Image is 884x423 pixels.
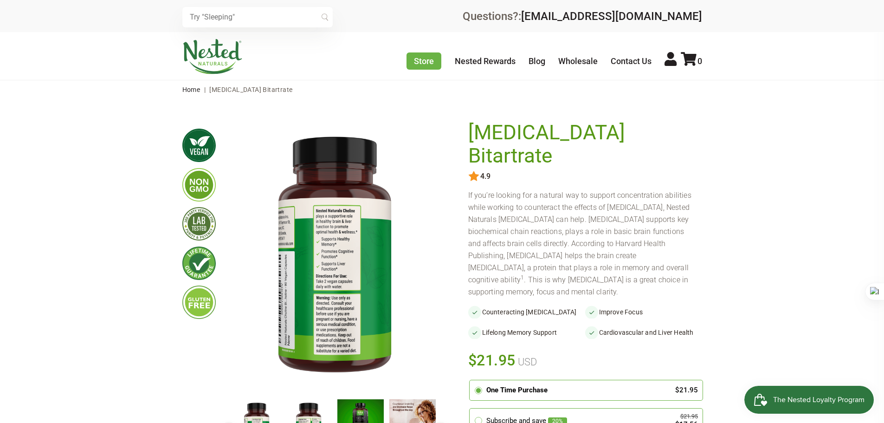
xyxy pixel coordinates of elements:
[182,168,216,202] img: gmofree
[468,306,585,319] li: Counteracting [MEDICAL_DATA]
[611,56,652,66] a: Contact Us
[585,306,702,319] li: Improve Focus
[521,10,702,23] a: [EMAIL_ADDRESS][DOMAIN_NAME]
[182,86,200,93] a: Home
[463,11,702,22] div: Questions?:
[407,52,441,70] a: Store
[209,86,292,93] span: [MEDICAL_DATA] Bitartrate
[455,56,516,66] a: Nested Rewards
[479,172,490,181] span: 4.9
[521,274,524,281] sup: 1
[182,207,216,241] img: thirdpartytested
[202,86,208,93] span: |
[468,326,585,339] li: Lifelong Memory Support
[681,56,702,66] a: 0
[468,171,479,182] img: star.svg
[558,56,598,66] a: Wholesale
[697,56,702,66] span: 0
[744,386,875,414] iframe: Button to open loyalty program pop-up
[585,326,702,339] li: Cardiovascular and Liver Health
[182,39,243,74] img: Nested Naturals
[468,189,702,298] div: If you’re looking for a natural way to support concentration abilities while working to counterac...
[182,80,702,99] nav: breadcrumbs
[231,121,439,391] img: Choline Bitartrate
[182,129,216,162] img: vegan
[182,286,216,319] img: glutenfree
[182,247,216,280] img: lifetimeguarantee
[529,56,545,66] a: Blog
[182,7,333,27] input: Try "Sleeping"
[468,121,697,167] h1: [MEDICAL_DATA] Bitartrate
[468,350,516,371] span: $21.95
[516,356,537,368] span: USD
